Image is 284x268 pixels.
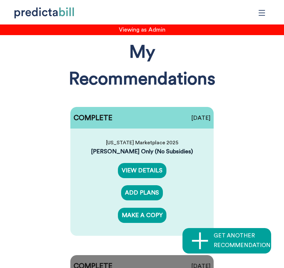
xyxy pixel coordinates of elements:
p: GET ANOTHER [214,231,255,241]
span: plus [186,230,214,251]
a: ADD PLANS [121,185,163,200]
h1: My Recommendations [69,39,215,92]
a: MAKE A COPY [118,208,166,223]
p: RECOMMENDATION [214,241,271,250]
p: [DATE] [191,115,210,121]
span: menu [256,7,268,19]
div: [PERSON_NAME] Only (No Subsidies) [84,147,200,156]
a: VIEW DETAILS [118,163,166,178]
p: [US_STATE] Marketplace 2025 [106,140,178,146]
p: COMPLETE [74,114,112,121]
